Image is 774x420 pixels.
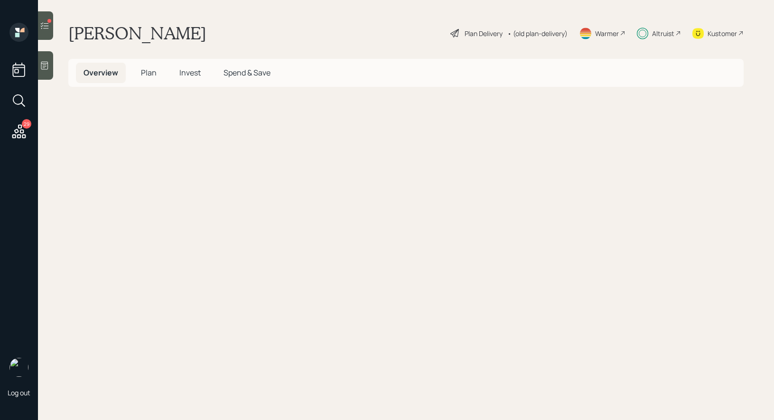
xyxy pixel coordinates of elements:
[652,28,674,38] div: Altruist
[224,67,270,78] span: Spend & Save
[84,67,118,78] span: Overview
[595,28,619,38] div: Warmer
[507,28,568,38] div: • (old plan-delivery)
[68,23,206,44] h1: [PERSON_NAME]
[708,28,737,38] div: Kustomer
[179,67,201,78] span: Invest
[141,67,157,78] span: Plan
[9,358,28,377] img: treva-nostdahl-headshot.png
[22,119,31,129] div: 29
[465,28,503,38] div: Plan Delivery
[8,388,30,397] div: Log out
